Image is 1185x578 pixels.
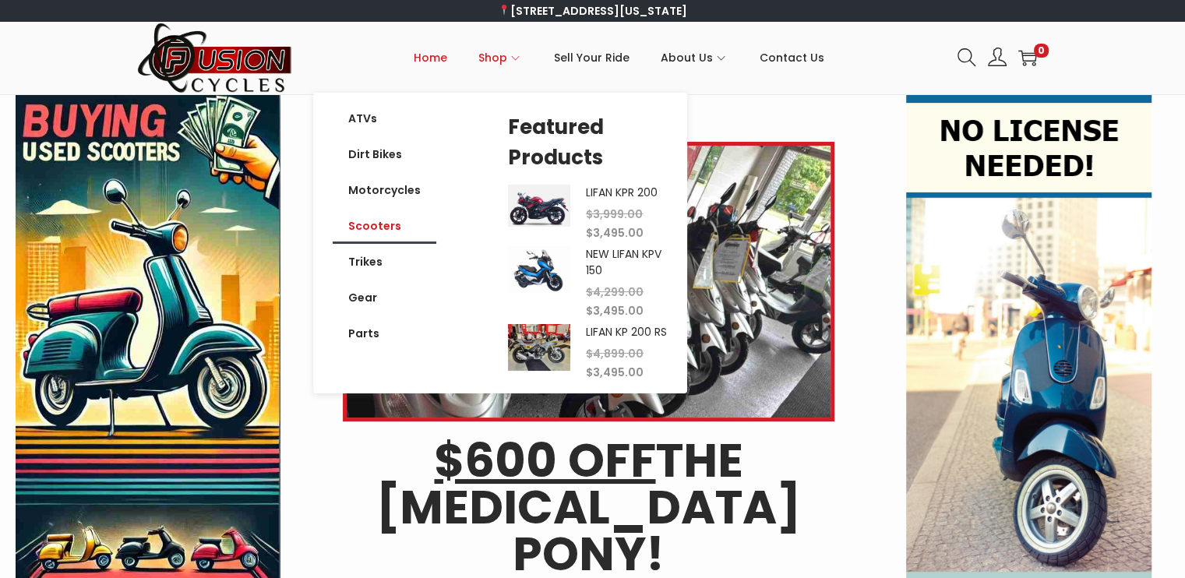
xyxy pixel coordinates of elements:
[499,5,510,16] img: 📍
[293,23,946,93] nav: Primary navigation
[478,23,523,93] a: Shop
[586,303,644,319] span: 3,495.00
[333,208,436,244] a: Scooters
[760,38,824,77] span: Contact Us
[434,428,655,493] u: $600 OFF
[137,22,293,94] img: Woostify retina logo
[586,346,644,361] span: 4,899.00
[586,206,643,222] span: 3,999.00
[586,303,593,319] span: $
[333,244,436,280] a: Trikes
[586,185,658,200] a: LIFAN KPR 200
[586,225,644,241] span: 3,495.00
[498,3,687,19] a: [STREET_ADDRESS][US_STATE]
[586,246,661,278] a: NEW LIFAN KPV 150
[304,437,873,577] h2: THE [MEDICAL_DATA] PONY!
[414,23,447,93] a: Home
[586,225,593,241] span: $
[586,365,593,380] span: $
[333,100,436,136] a: ATVs
[661,23,728,93] a: About Us
[508,324,570,371] img: Product Image
[508,112,668,173] h5: Featured Products
[508,246,570,293] img: Product Image
[414,38,447,77] span: Home
[333,172,436,208] a: Motorcycles
[478,38,507,77] span: Shop
[1018,48,1037,67] a: 0
[661,38,713,77] span: About Us
[508,185,570,226] img: Product Image
[586,365,644,380] span: 3,495.00
[333,280,436,315] a: Gear
[554,23,630,93] a: Sell Your Ride
[554,38,630,77] span: Sell Your Ride
[586,324,667,340] a: LIFAN KP 200 RS
[333,315,436,351] a: Parts
[586,284,593,300] span: $
[333,100,436,351] nav: Menu
[586,346,593,361] span: $
[586,206,593,222] span: $
[333,136,436,172] a: Dirt Bikes
[760,23,824,93] a: Contact Us
[586,284,644,300] span: 4,299.00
